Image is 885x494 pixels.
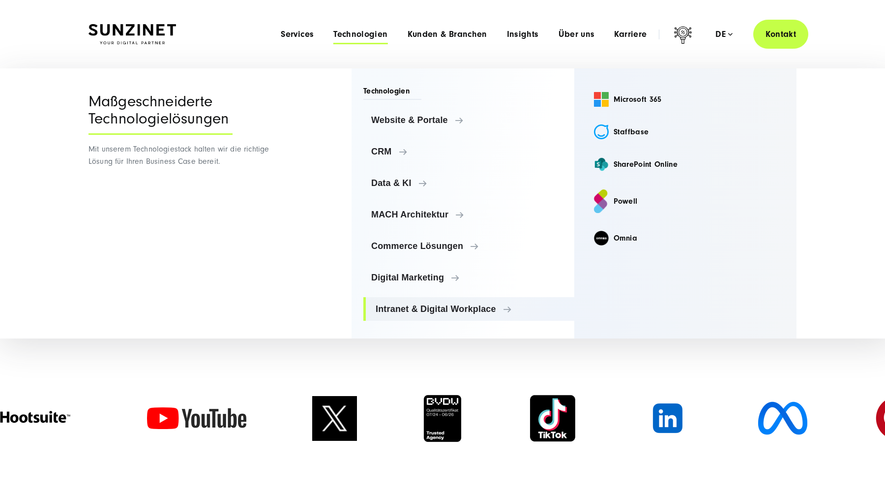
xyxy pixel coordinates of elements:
[88,143,273,168] p: Mit unserem Technologiestack halten wir die richtige Lösung für Ihren Business Case bereit.
[371,178,566,188] span: Data & KI
[586,150,785,179] a: SharePoint Online
[363,297,574,321] a: Intranet & Digital Workplace
[363,140,574,163] a: CRM
[363,203,574,226] a: MACH Architektur
[281,30,314,39] a: Services
[528,394,577,443] img: TikTok Agentur - Social Media Marketing Agentur SUNZINET
[715,30,733,39] div: de
[312,396,357,441] img: Twitter - Social Media Marketing Agentur SUNZINET
[586,224,785,252] a: Omnia
[363,108,574,132] a: Website & Portale
[758,394,807,443] img: Meta Logo - Social Media Marketing Agentur SUNZINET
[147,407,246,429] img: Youtube Logo - Social Media Agentur SUNZINET
[507,30,539,39] a: Insights
[363,171,574,195] a: Data & KI
[586,118,785,146] a: Staffbase
[363,234,574,258] a: Commerce Lösungen
[371,273,566,282] span: Digital Marketing
[376,304,566,314] span: Intranet & Digital Workplace
[586,183,785,220] a: Powell
[408,30,487,39] a: Kunden & Branchen
[643,394,692,443] img: LinkedIn Logo - Social Media Marketing Agentur SUNZINET
[363,266,574,289] a: Digital Marketing
[371,115,566,125] span: Website & Portale
[88,93,233,135] div: Maßgeschneiderte Technologielösungen
[333,30,387,39] a: Technologien
[559,30,595,39] a: Über uns
[423,394,462,443] img: BVDW Qualitätszertifikat - Digitalagentur SUNZINET
[88,24,176,45] img: SUNZINET Full Service Digital Agentur
[371,147,566,156] span: CRM
[586,85,785,114] a: Microsoft 365
[614,30,647,39] a: Karriere
[753,20,808,49] a: Kontakt
[371,241,566,251] span: Commerce Lösungen
[371,210,566,219] span: MACH Architektur
[363,86,421,100] span: Technologien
